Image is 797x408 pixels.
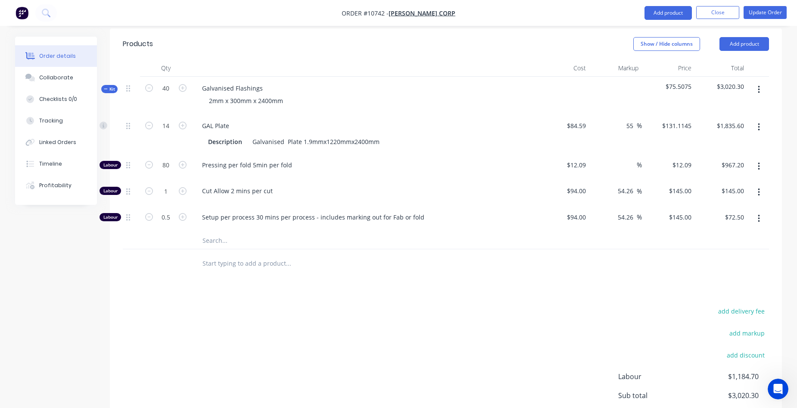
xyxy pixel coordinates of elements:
div: Cost [536,60,589,77]
button: Add product [644,6,692,20]
span: Setup per process 30 mins per process - includes marking out for Fab or fold [202,213,533,222]
span: Order #10742 - [342,9,389,17]
button: Close [696,6,739,19]
button: Update Order [744,6,787,19]
iframe: Intercom live chat [768,379,788,399]
button: add delivery fee [713,305,769,317]
button: Linked Orders [15,132,97,153]
img: Factory [16,6,28,19]
div: Checklists 0/0 [39,95,77,103]
div: Profitability [39,182,72,189]
div: Qty [140,60,192,77]
div: Linked Orders [39,138,76,146]
button: add discount [722,349,769,361]
div: Products [123,39,153,49]
input: Start typing to add a product... [202,254,374,272]
div: Price [642,60,695,77]
div: GAL Plate [195,119,236,132]
span: $75.5075 [645,82,691,91]
button: Show / Hide columns [633,37,700,51]
button: Add product [719,37,769,51]
button: Collaborate [15,67,97,88]
div: Markup [589,60,642,77]
div: Kit [101,85,118,93]
button: Order details [15,45,97,67]
span: $3,020.30 [698,82,744,91]
div: Total [695,60,748,77]
span: % [637,160,642,170]
span: Pressing per fold 5min per fold [202,160,533,169]
button: Tracking [15,110,97,132]
div: Labour [100,187,121,195]
div: Collaborate [39,74,73,82]
span: $3,020.30 [695,390,759,401]
button: add markup [725,327,769,339]
div: Galvanised Plate 1.9mmx1220mmx2400mm [249,135,383,148]
button: Timeline [15,153,97,175]
span: Sub total [618,390,695,401]
div: Description [205,135,246,148]
span: % [637,186,642,196]
div: 2mm x 300mm x 2400mm [202,94,290,107]
input: Search... [202,232,374,249]
div: Labour [100,161,121,169]
div: Galvanised Flashings [195,82,270,94]
span: % [637,121,642,131]
div: Labour [100,213,121,221]
span: Labour [618,371,695,382]
span: $1,184.70 [695,371,759,382]
button: Checklists 0/0 [15,88,97,110]
span: Kit [104,86,115,92]
button: Profitability [15,175,97,196]
div: Order details [39,52,76,60]
a: [PERSON_NAME] Corp [389,9,455,17]
div: Tracking [39,117,63,125]
div: Timeline [39,160,62,168]
span: Cut Allow 2 mins per cut [202,186,533,195]
span: % [637,212,642,222]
